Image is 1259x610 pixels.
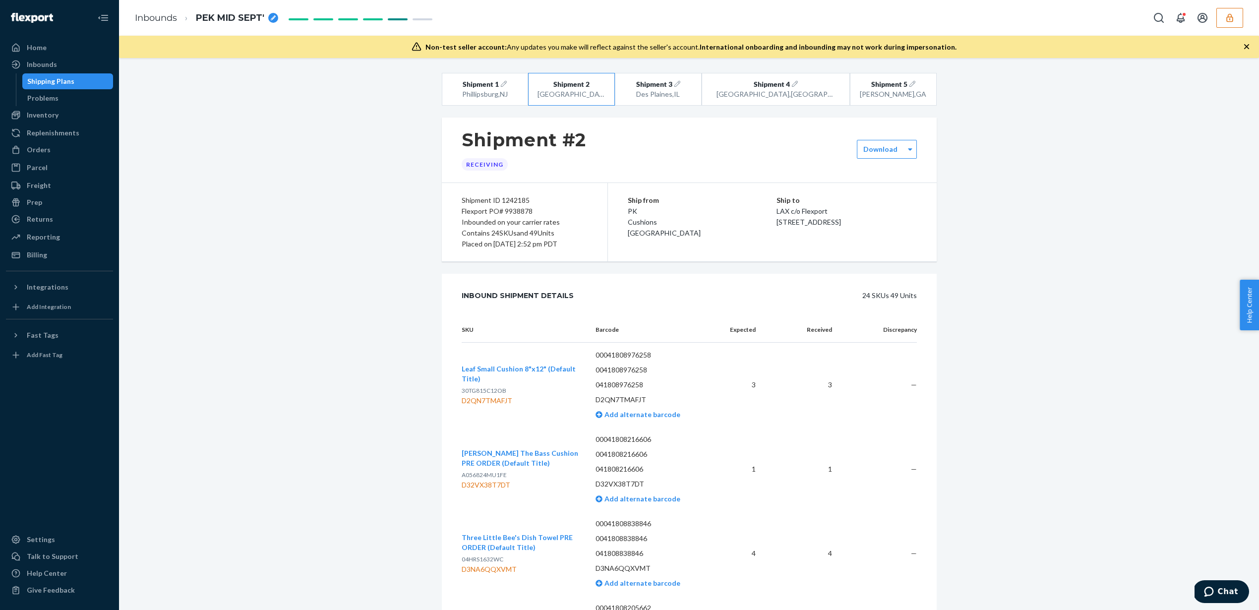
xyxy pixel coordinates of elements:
a: Settings [6,532,113,548]
span: Add alternate barcode [602,410,680,419]
label: Download [863,144,898,154]
span: Shipment 3 [636,79,672,89]
th: Expected [714,317,764,343]
span: — [911,380,917,389]
td: 4 [714,511,764,596]
a: Inbounds [6,57,113,72]
div: Replenishments [27,128,79,138]
button: Talk to Support [6,549,113,564]
a: Problems [22,90,114,106]
a: Inventory [6,107,113,123]
div: Any updates you make will reflect against the seller's account. [425,42,957,52]
a: Shipping Plans [22,73,114,89]
div: Contains 24 SKUs and 49 Units [462,228,588,239]
a: Help Center [6,565,113,581]
button: Fast Tags [6,327,113,343]
div: Inbounds [27,60,57,69]
button: Help Center [1240,280,1259,330]
a: Reporting [6,229,113,245]
p: Ship to [777,195,917,206]
a: Add alternate barcode [596,410,680,419]
button: Open Search Box [1149,8,1169,28]
a: Billing [6,247,113,263]
span: PK Cushions [GEOGRAPHIC_DATA] [628,207,701,237]
a: Freight [6,178,113,193]
span: PEK MID SEPT' [196,12,264,25]
p: 00041808838846 [596,519,706,529]
span: Shipment 2 [553,79,590,89]
button: Give Feedback [6,582,113,598]
p: D32VX38T7DT [596,479,706,489]
div: Inventory [27,110,59,120]
div: Flexport PO# 9938878 [462,206,588,217]
div: Receiving [462,158,508,171]
button: Shipment 1Phillipsburg,NJ [442,73,529,106]
span: Three Little Bee's Dish Towel PRE ORDER (Default Title) [462,533,573,551]
div: Integrations [27,282,68,292]
a: Add alternate barcode [596,494,680,503]
div: Give Feedback [27,585,75,595]
span: A056824MU1FE [462,471,507,479]
div: Add Fast Tag [27,351,62,359]
span: — [911,549,917,557]
p: 00041808976258 [596,350,706,360]
img: Flexport logo [11,13,53,23]
ol: breadcrumbs [127,3,286,33]
span: 04HRS1632WC [462,555,503,563]
button: Shipment 2[GEOGRAPHIC_DATA],CA [528,73,615,106]
a: Add Fast Tag [6,347,113,363]
div: Reporting [27,232,60,242]
button: Three Little Bee's Dish Towel PRE ORDER (Default Title) [462,533,580,552]
p: 041808216606 [596,464,706,474]
div: Phillipsburg , NJ [451,89,519,99]
button: [PERSON_NAME] The Bass Cushion PRE ORDER (Default Title) [462,448,580,468]
button: Shipment 5[PERSON_NAME],GA [850,73,937,106]
th: Discrepancy [840,317,916,343]
a: Orders [6,142,113,158]
button: Open account menu [1193,8,1212,28]
th: Received [764,317,840,343]
div: Freight [27,181,51,190]
span: International onboarding and inbounding may not work during impersonation. [700,43,957,51]
th: Barcode [588,317,714,343]
p: D3NA6QQXVMT [596,563,706,573]
div: Returns [27,214,53,224]
button: Integrations [6,279,113,295]
button: Open notifications [1171,8,1191,28]
td: 4 [764,511,840,596]
div: Billing [27,250,47,260]
div: Settings [27,535,55,545]
th: SKU [462,317,588,343]
span: Leaf Small Cushion 8"x12" (Default Title) [462,365,576,383]
div: Placed on [DATE] 2:52 pm PDT [462,239,588,249]
span: [PERSON_NAME] The Bass Cushion PRE ORDER (Default Title) [462,449,578,467]
p: 041808838846 [596,549,706,558]
iframe: Opens a widget where you can chat to one of our agents [1195,580,1249,605]
button: Close Navigation [93,8,113,28]
p: 0041808976258 [596,365,706,375]
div: [GEOGRAPHIC_DATA] , CA [538,89,606,99]
div: Talk to Support [27,551,78,561]
div: Problems [27,93,59,103]
td: 1 [714,427,764,511]
button: Shipment 3Des Plaines,IL [615,73,702,106]
div: Home [27,43,47,53]
td: 3 [714,343,764,427]
div: D2QN7TMAFJT [462,396,580,406]
div: Prep [27,197,42,207]
a: Add Integration [6,299,113,315]
div: Shipment ID 1242185 [462,195,588,206]
p: Ship from [628,195,777,206]
a: Inbounds [135,12,177,23]
div: 24 SKUs 49 Units [596,286,917,305]
p: 0041808216606 [596,449,706,459]
div: Shipping Plans [27,76,74,86]
p: 041808976258 [596,380,706,390]
p: D2QN7TMAFJT [596,395,706,405]
a: Add alternate barcode [596,579,680,587]
span: Shipment 4 [754,79,790,89]
span: — [911,465,917,473]
div: Fast Tags [27,330,59,340]
div: Add Integration [27,303,71,311]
